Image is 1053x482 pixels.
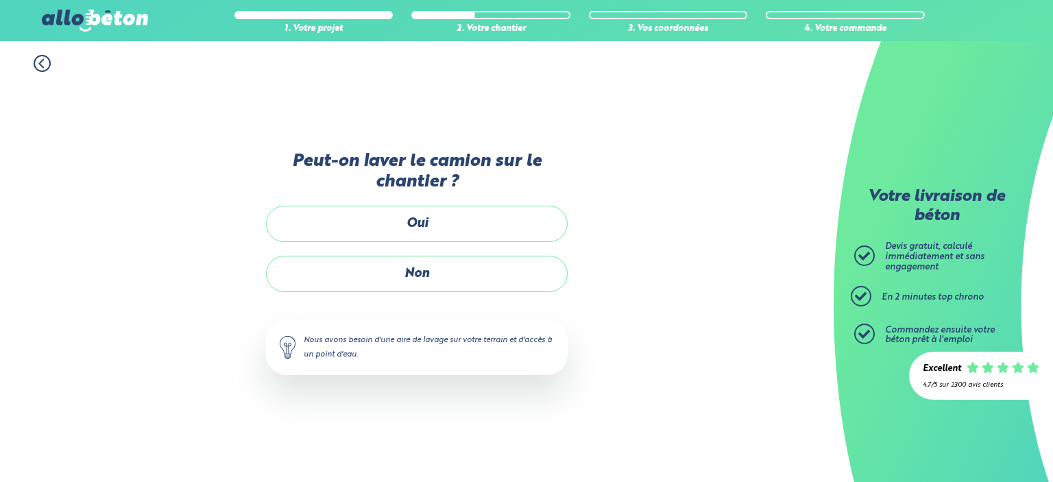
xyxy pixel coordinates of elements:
span: En 2 minutes top chrono [882,293,984,302]
div: 4.7/5 sur 2300 avis clients [923,381,1039,389]
div: 1. Votre projet [234,24,394,34]
iframe: Help widget launcher [931,429,1038,467]
div: 4. Votre commande [766,24,925,34]
div: 2. Votre chantier [411,24,570,34]
div: 3. Vos coordonnées [589,24,748,34]
span: Devis gratuit, calculé immédiatement et sans engagement [885,242,984,271]
label: Non [266,256,568,292]
div: Nous avons besoin d'une aire de lavage sur votre terrain et d'accès à un point d'eau. [266,320,568,374]
label: Oui [266,206,568,242]
p: Votre livraison de béton [858,188,1015,226]
div: Excellent [923,364,961,374]
label: Peut-on laver le camion sur le chantier ? [266,152,568,192]
img: allobéton [42,10,147,32]
span: Commandez ensuite votre béton prêt à l'emploi [885,326,995,345]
